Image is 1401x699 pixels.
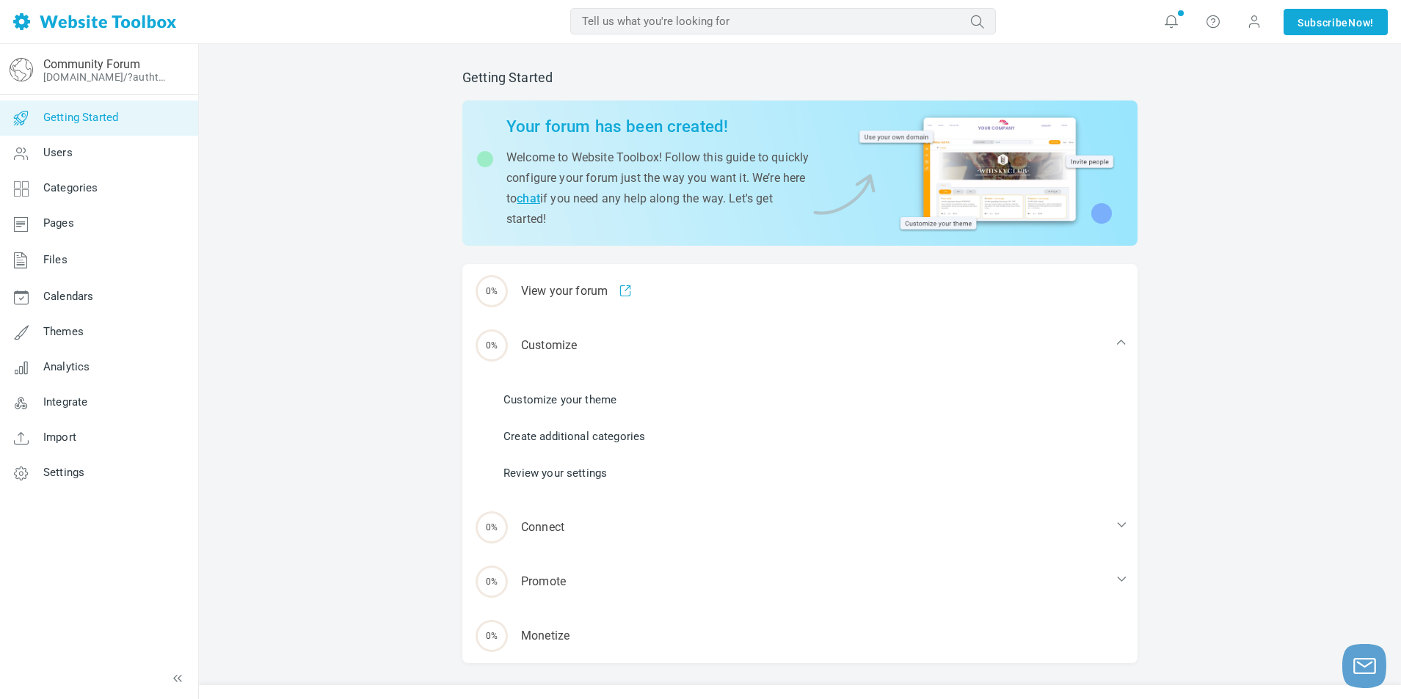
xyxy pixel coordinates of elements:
[462,70,1138,86] h2: Getting Started
[462,609,1138,663] div: Monetize
[43,146,73,159] span: Users
[503,465,607,481] a: Review your settings
[476,566,508,598] span: 0%
[43,325,84,338] span: Themes
[462,609,1138,663] a: 0% Monetize
[503,428,645,444] a: Create additional categories
[462,264,1138,318] a: 0% View your forum
[476,620,508,652] span: 0%
[43,290,93,303] span: Calendars
[43,253,68,266] span: Files
[517,191,540,205] a: chat
[43,360,90,373] span: Analytics
[506,147,809,230] p: Welcome to Website Toolbox! Follow this guide to quickly configure your forum just the way you wa...
[476,329,508,362] span: 0%
[43,466,84,479] span: Settings
[43,395,87,409] span: Integrate
[1342,644,1386,688] button: Launch chat
[476,511,508,544] span: 0%
[43,181,98,194] span: Categories
[462,264,1138,318] div: View your forum
[503,392,616,408] a: Customize your theme
[1284,9,1388,35] a: SubscribeNow!
[570,8,996,34] input: Tell us what you're looking for
[10,58,33,81] img: globe-icon.png
[43,111,118,124] span: Getting Started
[43,216,74,230] span: Pages
[43,431,76,444] span: Import
[1348,15,1374,31] span: Now!
[462,318,1138,373] div: Customize
[476,275,508,307] span: 0%
[506,117,809,136] h2: Your forum has been created!
[462,555,1138,609] div: Promote
[462,500,1138,555] div: Connect
[43,71,171,83] a: [DOMAIN_NAME]/?authtoken=dffc4cf7568f23e5a9d73091c64aac22&rememberMe=1
[43,57,140,71] a: Community Forum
